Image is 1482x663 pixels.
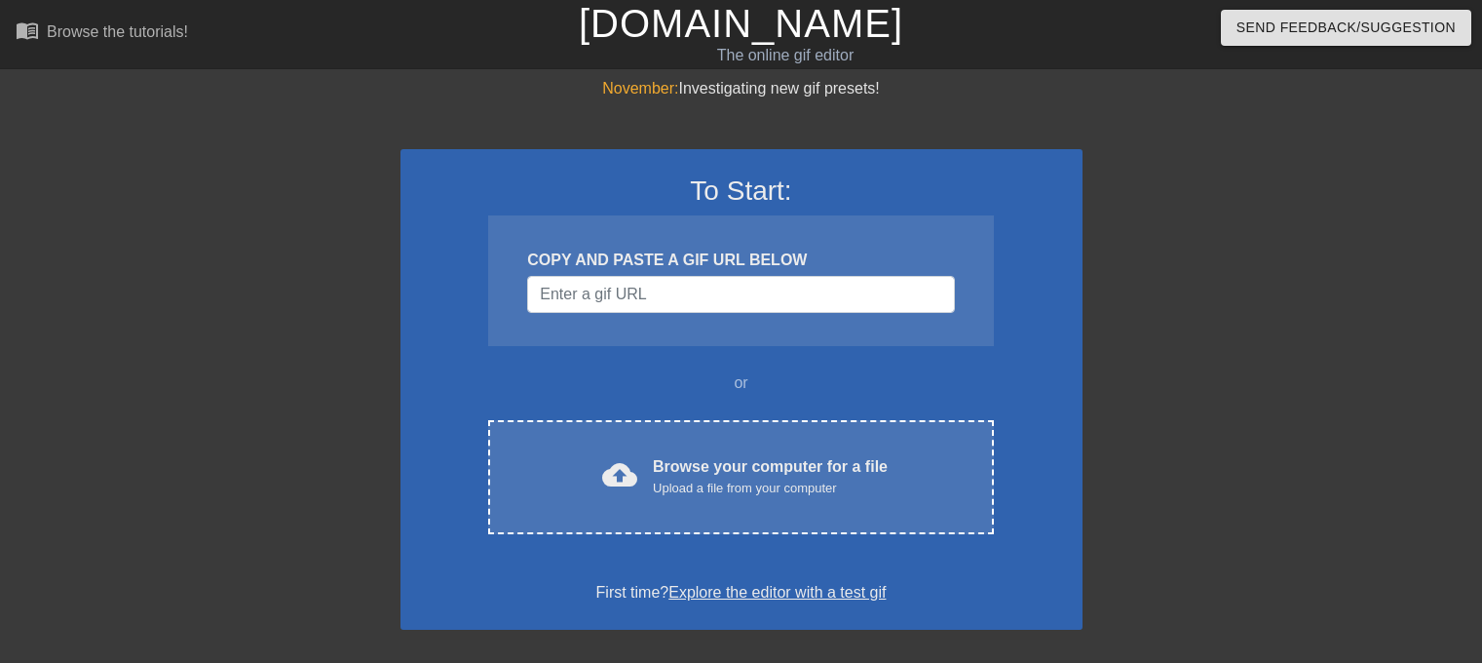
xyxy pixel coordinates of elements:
a: [DOMAIN_NAME] [579,2,903,45]
div: Browse the tutorials! [47,23,188,40]
a: Browse the tutorials! [16,19,188,49]
div: The online gif editor [504,44,1067,67]
h3: To Start: [426,175,1057,208]
div: Browse your computer for a file [653,455,888,498]
div: Investigating new gif presets! [400,77,1083,100]
div: COPY AND PASTE A GIF URL BELOW [527,249,954,272]
a: Explore the editor with a test gif [668,584,886,601]
span: menu_book [16,19,39,42]
div: Upload a file from your computer [653,479,888,498]
span: November: [602,80,678,97]
span: Send Feedback/Suggestion [1236,16,1456,40]
input: Username [527,276,954,313]
button: Send Feedback/Suggestion [1221,10,1471,46]
div: or [451,371,1032,395]
span: cloud_upload [602,457,637,492]
div: First time? [426,581,1057,604]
